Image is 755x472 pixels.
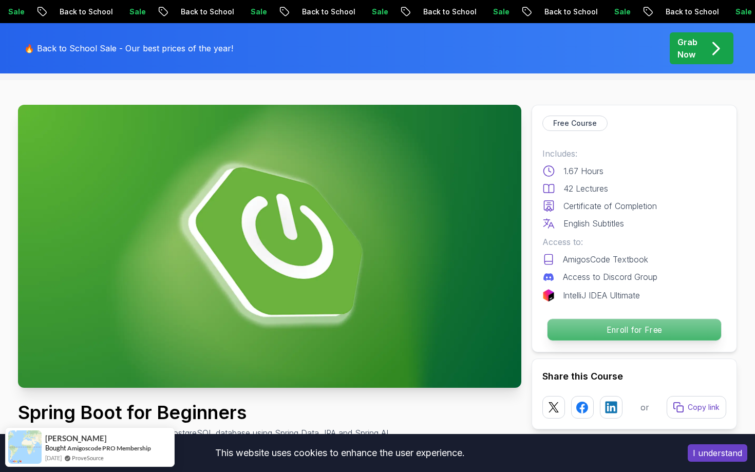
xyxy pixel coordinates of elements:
p: 42 Lectures [563,182,608,195]
p: AmigosCode Textbook [563,253,648,266]
p: Sale [362,7,394,17]
p: Copy link [688,402,720,412]
p: Back to School [655,7,725,17]
p: Build a CRUD API with Spring Boot and PostgreSQL database using Spring Data JPA and Spring AI [18,427,388,439]
p: Includes: [542,147,726,160]
h2: Share this Course [542,369,726,384]
p: IntelliJ IDEA Ultimate [563,289,640,301]
p: Enroll for Free [548,319,721,341]
p: Sale [483,7,516,17]
p: English Subtitles [563,217,624,230]
p: Free Course [553,118,597,128]
span: [DATE] [45,454,62,462]
p: Back to School [292,7,362,17]
a: Amigoscode PRO Membership [67,444,151,452]
p: Sale [240,7,273,17]
p: Access to Discord Group [563,271,657,283]
span: [PERSON_NAME] [45,434,107,443]
button: Enroll for Free [547,318,722,341]
p: Certificate of Completion [563,200,657,212]
img: jetbrains logo [542,289,555,301]
p: 🔥 Back to School Sale - Our best prices of the year! [24,42,233,54]
p: Back to School [49,7,119,17]
p: Back to School [534,7,604,17]
p: Back to School [171,7,240,17]
a: ProveSource [72,454,104,462]
img: provesource social proof notification image [8,430,42,464]
img: spring-boot-for-beginners_thumbnail [18,105,521,388]
button: Accept cookies [688,444,747,462]
p: Grab Now [677,36,697,61]
span: Bought [45,444,66,452]
p: Access to: [542,236,726,248]
div: This website uses cookies to enhance the user experience. [8,442,672,464]
p: Back to School [413,7,483,17]
p: Sale [119,7,152,17]
p: Sale [604,7,637,17]
p: 1.67 Hours [563,165,603,177]
p: or [640,401,649,413]
h1: Spring Boot for Beginners [18,402,388,423]
button: Copy link [667,396,726,419]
